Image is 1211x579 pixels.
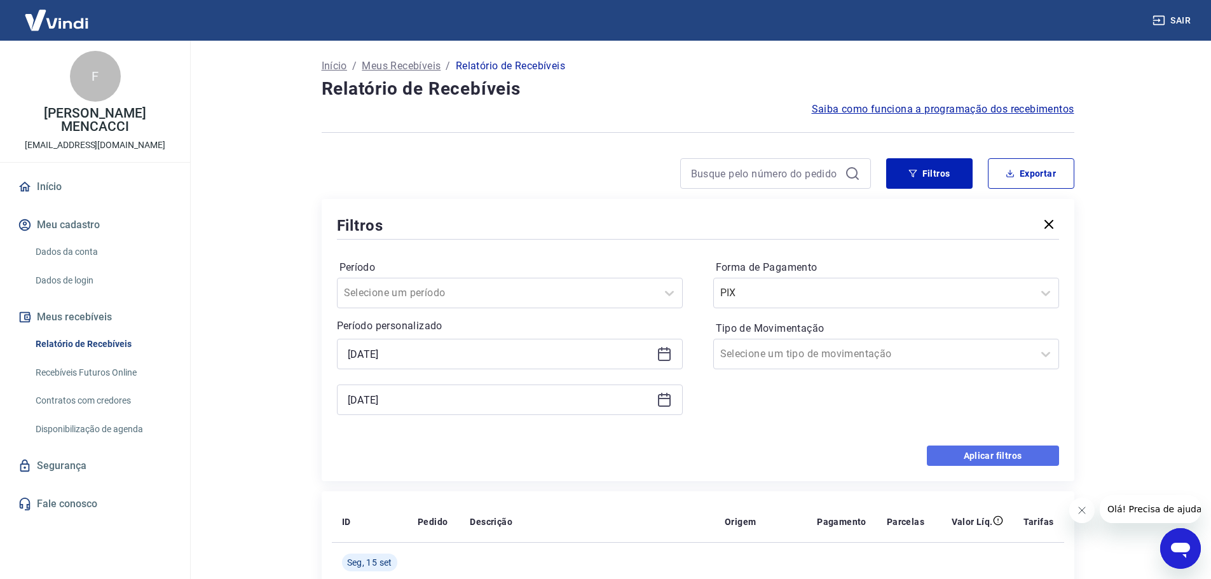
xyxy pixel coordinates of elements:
[1023,515,1054,528] p: Tarifas
[15,173,175,201] a: Início
[1160,528,1201,569] iframe: Botão para abrir a janela de mensagens
[15,303,175,331] button: Meus recebíveis
[31,331,175,357] a: Relatório de Recebíveis
[817,515,866,528] p: Pagamento
[716,260,1057,275] label: Forma de Pagamento
[352,58,357,74] p: /
[31,239,175,265] a: Dados da conta
[70,51,121,102] div: F
[952,515,993,528] p: Valor Líq.
[362,58,441,74] a: Meus Recebíveis
[15,490,175,518] a: Fale conosco
[927,446,1059,466] button: Aplicar filtros
[1100,495,1201,523] iframe: Mensagem da empresa
[456,58,565,74] p: Relatório de Recebíveis
[716,321,1057,336] label: Tipo de Movimentação
[470,515,512,528] p: Descrição
[348,344,652,364] input: Data inicial
[418,515,448,528] p: Pedido
[31,360,175,386] a: Recebíveis Futuros Online
[339,260,680,275] label: Período
[337,215,384,236] h5: Filtros
[887,515,924,528] p: Parcelas
[10,107,180,133] p: [PERSON_NAME] MENCACCI
[691,164,840,183] input: Busque pelo número do pedido
[31,416,175,442] a: Disponibilização de agenda
[337,318,683,334] p: Período personalizado
[886,158,973,189] button: Filtros
[446,58,450,74] p: /
[347,556,392,569] span: Seg, 15 set
[322,76,1074,102] h4: Relatório de Recebíveis
[348,390,652,409] input: Data final
[812,102,1074,117] a: Saiba como funciona a programação dos recebimentos
[15,1,98,39] img: Vindi
[725,515,756,528] p: Origem
[31,388,175,414] a: Contratos com credores
[15,452,175,480] a: Segurança
[25,139,165,152] p: [EMAIL_ADDRESS][DOMAIN_NAME]
[988,158,1074,189] button: Exportar
[31,268,175,294] a: Dados de login
[1069,498,1095,523] iframe: Fechar mensagem
[8,9,107,19] span: Olá! Precisa de ajuda?
[342,515,351,528] p: ID
[15,211,175,239] button: Meu cadastro
[1150,9,1196,32] button: Sair
[322,58,347,74] a: Início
